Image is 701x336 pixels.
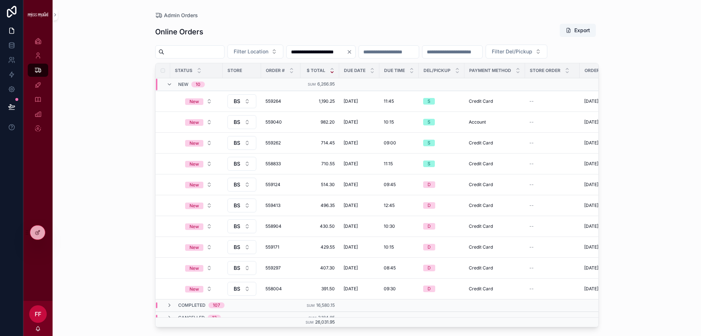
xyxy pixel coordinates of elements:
span: [DATE] 3:52 pm [584,265,616,271]
span: 1,190.25 [305,98,335,104]
a: -- [529,265,575,271]
span: Store Order [530,68,560,73]
span: [DATE] 12:21 pm [584,119,617,125]
a: 08:45 [384,265,414,271]
span: Del/Pickup [424,68,451,73]
span: 11:15 [384,161,393,167]
a: 391.50 [305,286,335,292]
span: Completed [178,302,206,308]
a: 496.35 [305,203,335,208]
a: Select Button [179,94,218,108]
img: App logo [28,12,48,17]
a: 11:15 [384,161,414,167]
a: Select Button [227,261,257,275]
span: Payment Method [469,68,511,73]
a: [DATE] [344,140,375,146]
a: D [423,223,460,230]
a: 559264 [265,98,296,104]
a: 09:30 [384,286,414,292]
a: Select Button [227,198,257,213]
span: BS [234,160,240,167]
button: Select Button [227,240,256,254]
a: Credit Card [469,203,521,208]
div: D [428,265,431,271]
div: New [189,286,199,292]
div: S [428,119,430,125]
span: 3,184.85 [318,315,335,320]
a: -- [529,286,575,292]
span: Credit Card [469,98,493,104]
a: -- [529,244,575,250]
a: Credit Card [469,182,521,188]
a: Select Button [179,178,218,192]
span: New [178,82,188,87]
span: BS [234,285,240,292]
span: -- [529,161,534,167]
span: [DATE] [344,244,358,250]
div: New [189,265,199,272]
span: 10:15 [384,119,394,125]
div: New [189,140,199,147]
a: [DATE] 9:10 pm [584,223,630,229]
span: FF [35,310,41,318]
a: D [423,202,460,209]
div: S [428,140,430,146]
a: -- [529,119,575,125]
span: 559124 [265,182,296,188]
span: -- [529,119,534,125]
span: 16,580.15 [316,302,335,308]
div: New [189,203,199,209]
span: [DATE] [344,98,358,104]
span: 12:45 [384,203,395,208]
a: Credit Card [469,140,521,146]
span: BS [234,181,240,188]
span: [DATE] 2:22 pm [584,140,616,146]
a: Account [469,119,521,125]
span: [DATE] [344,203,358,208]
a: 10:30 [384,223,414,229]
span: [DATE] 8:07 am [584,244,616,250]
span: [DATE] [344,161,358,167]
a: 407.30 [305,265,335,271]
a: Select Button [179,115,218,129]
a: 559262 [265,140,296,146]
a: 10:15 [384,119,414,125]
span: Due Date [344,68,365,73]
a: Credit Card [469,244,521,250]
button: Select Button [179,261,218,275]
span: [DATE] [344,140,358,146]
a: [DATE] 8:07 am [584,244,630,250]
span: 558904 [265,223,296,229]
span: [DATE] 3:32 pm [584,161,616,167]
a: Select Button [227,156,257,171]
span: 09:00 [384,140,396,146]
span: Due Time [384,68,405,73]
span: $ Total [307,68,325,73]
span: -- [529,286,534,292]
a: -- [529,203,575,208]
span: Credit Card [469,244,493,250]
button: Select Button [179,178,218,191]
a: [DATE] 4:26 pm [584,182,630,188]
a: -- [529,182,575,188]
span: [DATE] [344,119,358,125]
span: Store [227,68,242,73]
button: Select Button [179,199,218,212]
span: 714.45 [305,140,335,146]
span: 11:45 [384,98,394,104]
span: BS [234,264,240,272]
span: Credit Card [469,265,493,271]
span: BS [234,202,240,209]
div: D [428,181,431,188]
a: 559413 [265,203,296,208]
span: [DATE] [344,182,358,188]
span: 6,266.95 [317,81,335,87]
a: Select Button [227,219,257,234]
button: Select Button [227,199,256,212]
span: Credit Card [469,140,493,146]
span: -- [529,98,534,104]
div: New [189,119,199,126]
span: BS [234,243,240,251]
span: [DATE] 2:27 pm [584,98,616,104]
